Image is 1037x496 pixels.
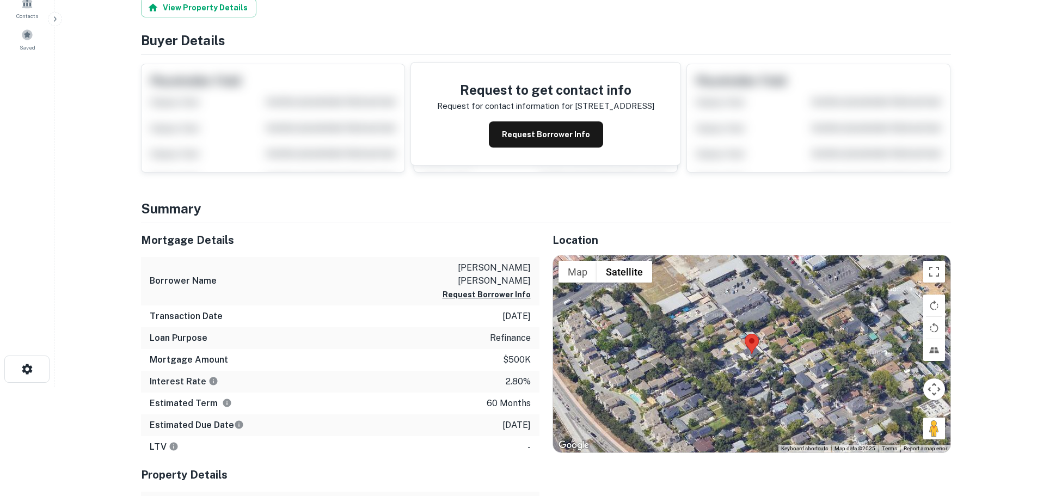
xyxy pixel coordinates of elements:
svg: LTVs displayed on the website are for informational purposes only and may be reported incorrectly... [169,442,179,451]
a: Saved [3,25,51,54]
p: - [527,440,531,454]
iframe: Chat Widget [983,409,1037,461]
h5: Location [553,232,951,248]
p: [DATE] [502,419,531,432]
a: Terms (opens in new tab) [882,445,897,451]
button: Rotate map clockwise [923,295,945,316]
svg: Term is based on a standard schedule for this type of loan. [222,398,232,408]
h6: Mortgage Amount [150,353,228,366]
p: [STREET_ADDRESS] [575,100,654,113]
button: Toggle fullscreen view [923,261,945,283]
button: Show satellite imagery [597,261,652,283]
p: 60 months [487,397,531,410]
p: [PERSON_NAME] [PERSON_NAME] [433,261,531,287]
span: Saved [20,43,35,52]
img: Google [556,438,592,452]
h6: Borrower Name [150,274,217,287]
h4: Buyer Details [141,30,951,50]
h5: Mortgage Details [141,232,539,248]
h5: Property Details [141,467,539,483]
span: Contacts [16,11,38,20]
button: Map camera controls [923,378,945,400]
button: Request Borrower Info [443,288,531,301]
h4: Summary [141,199,951,218]
p: Request for contact information for [437,100,573,113]
span: Map data ©2025 [834,445,875,451]
p: refinance [490,332,531,345]
button: Show street map [559,261,597,283]
h6: Loan Purpose [150,332,207,345]
h6: Estimated Due Date [150,419,244,432]
h6: Interest Rate [150,375,218,388]
h6: LTV [150,440,179,454]
p: 2.80% [506,375,531,388]
h6: Transaction Date [150,310,223,323]
button: Keyboard shortcuts [781,445,828,452]
button: Rotate map counterclockwise [923,317,945,339]
p: $500k [503,353,531,366]
a: Open this area in Google Maps (opens a new window) [556,438,592,452]
button: Request Borrower Info [489,121,603,148]
h6: Estimated Term [150,397,232,410]
a: Report a map error [904,445,947,451]
h4: Request to get contact info [437,80,654,100]
button: Drag Pegman onto the map to open Street View [923,418,945,439]
svg: Estimate is based on a standard schedule for this type of loan. [234,420,244,430]
button: Tilt map [923,339,945,361]
p: [DATE] [502,310,531,323]
svg: The interest rates displayed on the website are for informational purposes only and may be report... [208,376,218,386]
